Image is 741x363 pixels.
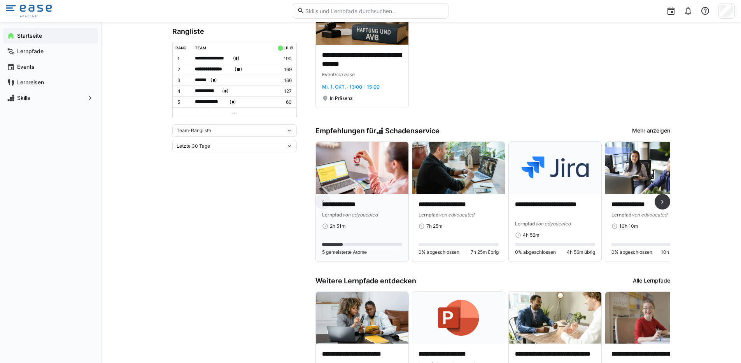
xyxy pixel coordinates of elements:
[322,249,367,255] span: 5 gemeisterte Atome
[385,127,440,135] span: Schadenservice
[632,127,670,135] a: Mehr anzeigen
[523,232,539,238] span: 4h 56m
[509,142,601,194] img: image
[177,143,210,149] span: Letzte 30 Tage
[195,45,206,50] div: Team
[515,249,556,255] span: 0% abgeschlossen
[419,249,459,255] span: 0% abgeschlossen
[235,65,242,73] span: ( )
[177,77,189,84] p: 3
[315,127,440,135] h3: Empfehlungen für
[322,212,342,218] span: Lernpfad
[305,7,444,14] input: Skills und Lernpfade durchsuchen…
[611,212,632,218] span: Lernpfad
[177,88,189,94] p: 4
[276,77,291,84] p: 166
[426,223,442,229] span: 7h 25m
[276,88,291,94] p: 127
[471,249,499,255] span: 7h 25m übrig
[633,277,670,285] a: Alle Lernpfade
[175,45,187,50] div: Rang
[233,54,240,63] span: ( )
[342,212,378,218] span: von edyoucated
[315,277,416,285] h3: Weitere Lernpfade entdecken
[316,142,408,194] img: image
[335,72,354,77] span: von ease
[177,66,189,73] p: 2
[412,292,505,344] img: image
[509,292,601,344] img: image
[619,223,638,229] span: 10h 10m
[322,84,380,90] span: Mi, 1. Okt. · 13:00 - 15:00
[605,142,698,194] img: image
[611,249,652,255] span: 0% abgeschlossen
[177,56,189,62] p: 1
[276,99,291,105] p: 60
[276,56,291,62] p: 190
[330,223,345,229] span: 2h 51m
[515,221,535,227] span: Lernpfad
[222,87,229,95] span: ( )
[632,212,667,218] span: von edyoucated
[419,212,439,218] span: Lernpfad
[290,44,293,51] a: ø
[439,212,474,218] span: von edyoucated
[172,27,297,36] h3: Rangliste
[322,72,335,77] span: Event
[276,66,291,73] p: 169
[535,221,571,227] span: von edyoucated
[412,142,505,194] img: image
[177,99,189,105] p: 5
[229,98,236,106] span: ( )
[567,249,595,255] span: 4h 56m übrig
[316,292,408,344] img: image
[330,95,353,101] span: In Präsenz
[661,249,692,255] span: 10h 10m übrig
[605,292,698,344] img: image
[210,76,217,84] span: ( )
[284,45,288,50] div: LP
[177,127,211,134] span: Team-Rangliste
